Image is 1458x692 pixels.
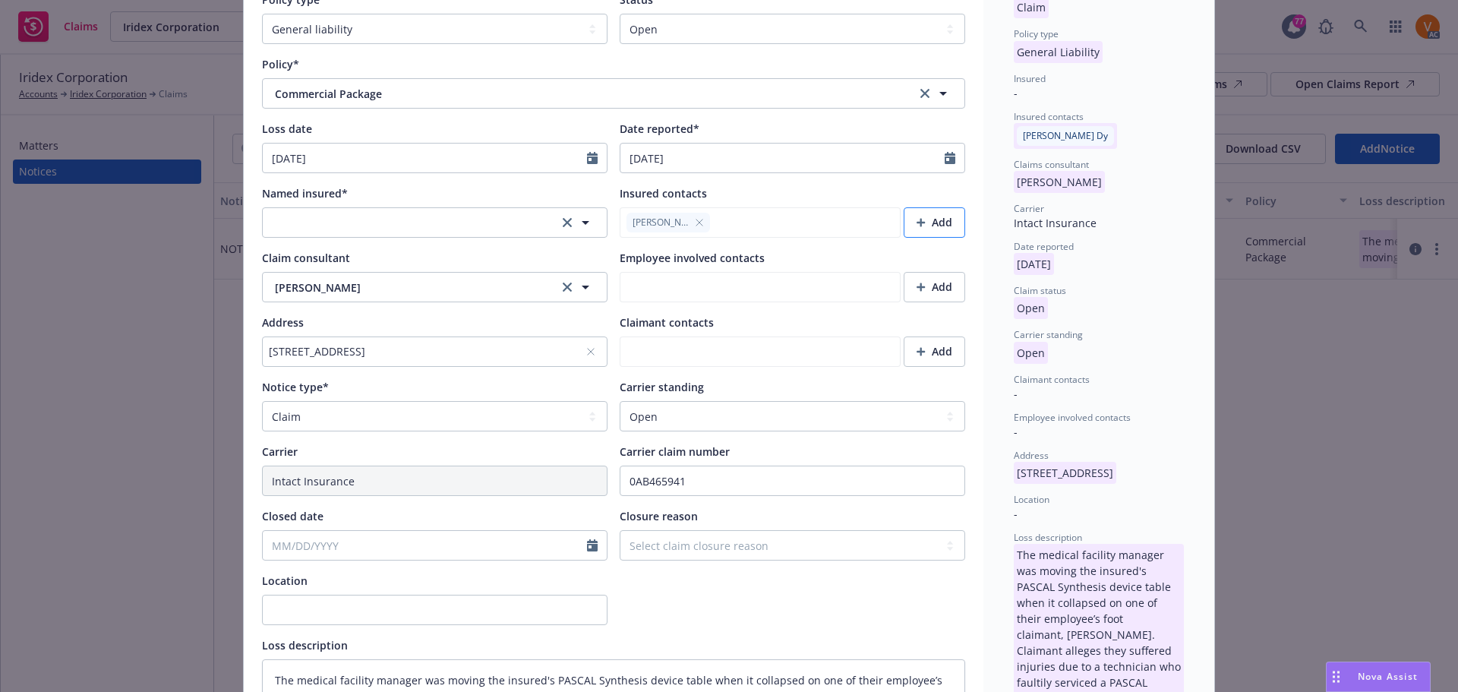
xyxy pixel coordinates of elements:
[1014,158,1089,171] span: Claims consultant
[917,273,952,302] div: Add
[1014,462,1116,484] p: [STREET_ADDRESS]
[262,509,323,523] span: Closed date
[1014,493,1049,506] span: Location
[587,539,598,551] svg: Calendar
[275,86,868,102] span: Commercial Package
[262,272,607,302] button: [PERSON_NAME]clear selection
[904,207,965,238] button: Add
[262,78,965,109] button: Commercial Packageclear selection
[1014,507,1018,521] span: -
[262,122,312,136] span: Loss date
[262,638,348,653] span: Loss description
[620,186,707,201] span: Insured contacts
[269,343,585,359] div: [STREET_ADDRESS]
[916,84,934,103] a: clear selection
[1327,662,1346,691] div: Drag to move
[1014,548,1184,562] span: The medical facility manager was moving the insured's PASCAL Synthesis device table when it colla...
[263,144,587,172] input: MM/DD/YYYY
[1014,240,1074,253] span: Date reported
[620,251,765,265] span: Employee involved contacts
[1014,411,1131,424] span: Employee involved contacts
[262,315,304,330] span: Address
[620,444,730,459] span: Carrier claim number
[620,144,945,172] input: MM/DD/YYYY
[1014,449,1049,462] span: Address
[633,216,689,229] span: [PERSON_NAME]
[558,213,576,232] a: clear selection
[1014,297,1048,319] p: Open
[1023,129,1108,143] span: [PERSON_NAME] Dy
[262,57,299,71] span: Policy*
[945,152,955,164] svg: Calendar
[1014,171,1105,193] p: [PERSON_NAME]
[587,152,598,164] svg: Calendar
[1014,531,1082,544] span: Loss description
[1014,253,1054,275] p: [DATE]
[1014,86,1018,100] span: -
[620,315,714,330] span: Claimant contacts
[262,207,607,238] button: clear selection
[558,278,576,296] a: clear selection
[904,337,965,367] button: Add
[262,574,308,588] span: Location
[1014,284,1066,297] span: Claim status
[1014,387,1018,401] span: -
[1014,128,1117,142] span: [PERSON_NAME] Dy
[917,208,952,237] div: Add
[1014,41,1103,63] p: General Liability
[1326,662,1431,692] button: Nova Assist
[1014,342,1048,364] p: Open
[1014,110,1084,123] span: Insured contacts
[620,380,704,394] span: Carrier standing
[275,280,546,295] span: [PERSON_NAME]
[1014,257,1054,271] span: [DATE]
[1014,301,1048,315] span: Open
[1014,202,1044,215] span: Carrier
[1014,215,1184,231] div: Intact Insurance
[917,337,952,366] div: Add
[1358,670,1418,683] span: Nova Assist
[1014,373,1090,386] span: Claimant contacts
[904,272,965,302] button: Add
[263,531,587,560] input: MM/DD/YYYY
[1014,45,1103,59] span: General Liability
[262,444,298,459] span: Carrier
[262,337,607,367] button: [STREET_ADDRESS]
[1014,346,1048,360] span: Open
[262,380,329,394] span: Notice type*
[1014,466,1116,480] span: [STREET_ADDRESS]
[1014,72,1046,85] span: Insured
[1014,328,1083,341] span: Carrier standing
[262,186,348,201] span: Named insured*
[1014,175,1105,189] span: [PERSON_NAME]
[1014,425,1018,439] span: -
[620,122,699,136] span: Date reported*
[1014,27,1059,40] span: Policy type
[262,251,350,265] span: Claim consultant
[620,509,698,523] span: Closure reason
